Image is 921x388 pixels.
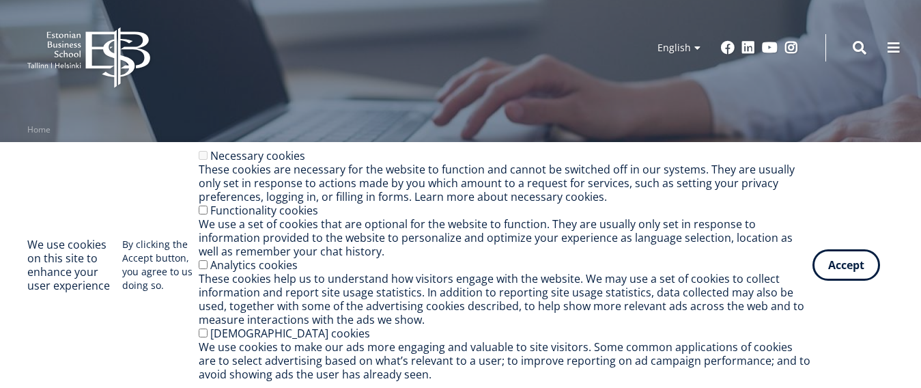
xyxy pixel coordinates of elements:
[210,326,370,341] label: [DEMOGRAPHIC_DATA] cookies
[210,148,305,163] label: Necessary cookies
[27,238,122,292] h2: We use cookies on this site to enhance your user experience
[784,41,798,55] a: Instagram
[27,136,218,192] span: Admission
[199,272,812,327] div: These cookies help us to understand how visitors engage with the website. We may use a set of coo...
[721,41,735,55] a: Facebook
[199,217,812,258] div: We use a set of cookies that are optional for the website to function. They are usually only set ...
[199,163,812,204] div: These cookies are necessary for the website to function and cannot be switched off in our systems...
[122,238,199,292] p: By clicking the Accept button, you agree to us doing so.
[741,41,755,55] a: Linkedin
[199,340,812,381] div: We use cookies to make our ads more engaging and valuable to site visitors. Some common applicati...
[210,203,318,218] label: Functionality cookies
[812,249,880,281] button: Accept
[762,41,778,55] a: Youtube
[210,258,298,273] label: Analytics cookies
[27,123,51,137] a: Home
